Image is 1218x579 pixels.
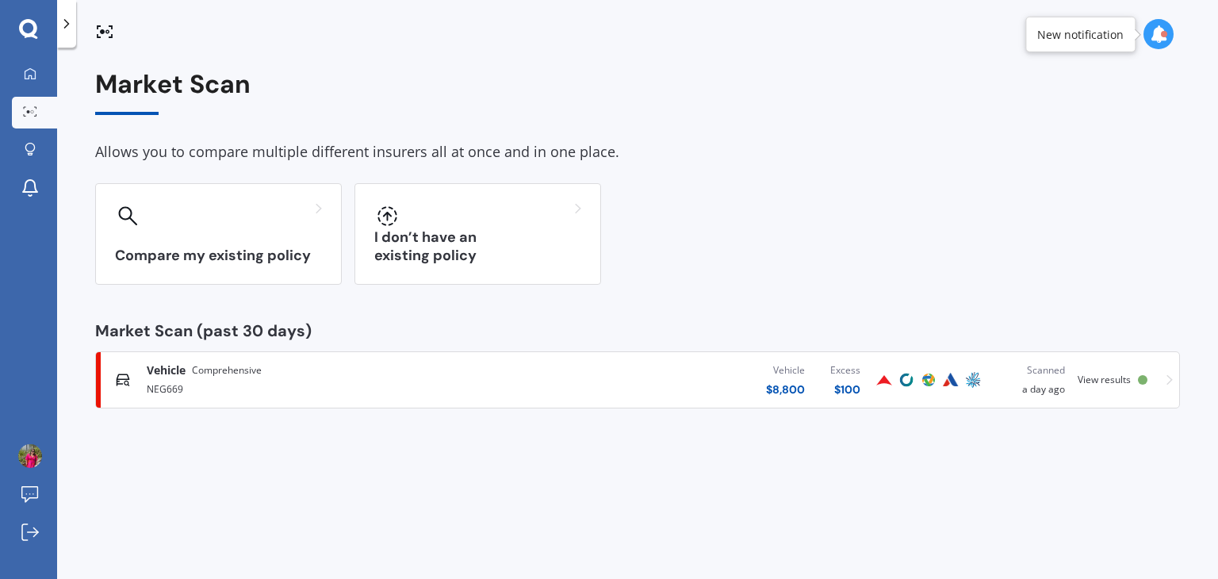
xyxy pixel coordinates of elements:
div: Market Scan (past 30 days) [95,323,1180,339]
h3: I don’t have an existing policy [374,228,581,265]
div: $ 100 [830,382,860,397]
div: Vehicle [766,362,805,378]
div: Market Scan [95,70,1180,115]
span: Comprehensive [192,362,262,378]
div: a day ago [997,362,1065,397]
img: ACg8ocJvSLOZHuxP8M2GVuXhYKRsWM5rLHvhAMKaZNgB0TRO-5dN2Usp=s96-c [18,444,42,468]
img: Provident [875,370,894,389]
img: Autosure [941,370,960,389]
div: Allows you to compare multiple different insurers all at once and in one place. [95,140,1180,164]
img: Cove [897,370,916,389]
div: New notification [1037,26,1124,42]
h3: Compare my existing policy [115,247,322,265]
div: Scanned [997,362,1065,378]
div: NEG669 [147,378,494,397]
div: Excess [830,362,860,378]
a: VehicleComprehensiveNEG669Vehicle$8,800Excess$100ProvidentCoveProtectaAutosureAMPScanneda day ago... [95,351,1180,408]
div: $ 8,800 [766,382,805,397]
img: Protecta [919,370,938,389]
span: Vehicle [147,362,186,378]
span: View results [1078,373,1131,386]
img: AMP [963,370,982,389]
